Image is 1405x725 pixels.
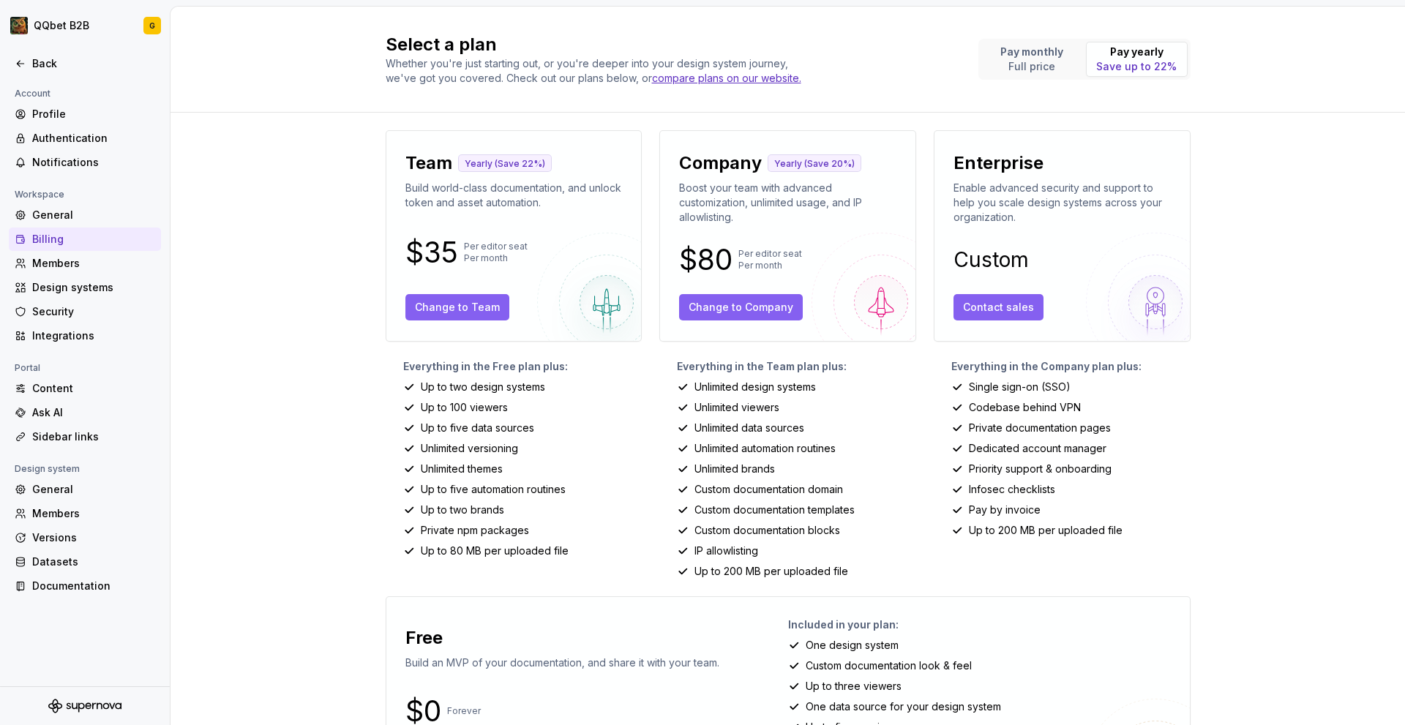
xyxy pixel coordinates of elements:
[9,85,56,102] div: Account
[9,151,161,174] a: Notifications
[32,482,155,497] div: General
[969,503,1041,517] p: Pay by invoice
[386,33,961,56] h2: Select a plan
[9,228,161,251] a: Billing
[953,151,1044,175] p: Enterprise
[32,155,155,170] div: Notifications
[652,71,801,86] a: compare plans on our website.
[405,151,452,175] p: Team
[953,294,1044,320] button: Contact sales
[806,699,1001,714] p: One data source for your design system
[806,658,972,673] p: Custom documentation look & feel
[9,502,161,525] a: Members
[9,460,86,478] div: Design system
[421,421,534,435] p: Up to five data sources
[32,555,155,569] div: Datasets
[969,462,1112,476] p: Priority support & onboarding
[9,359,46,377] div: Portal
[694,503,855,517] p: Custom documentation templates
[951,359,1191,374] p: Everything in the Company plan plus:
[788,617,1178,632] p: Included in your plan:
[9,186,70,203] div: Workspace
[32,381,155,396] div: Content
[9,377,161,400] a: Content
[969,441,1106,456] p: Dedicated account manager
[694,523,840,538] p: Custom documentation blocks
[806,679,902,694] p: Up to three viewers
[32,530,155,545] div: Versions
[32,131,155,146] div: Authentication
[421,441,518,456] p: Unlimited versioning
[32,107,155,121] div: Profile
[679,151,762,175] p: Company
[679,251,733,268] p: $80
[386,56,810,86] div: Whether you're just starting out, or you're deeper into your design system journey, we've got you...
[149,20,155,31] div: G
[32,280,155,295] div: Design systems
[9,203,161,227] a: General
[679,181,896,225] p: Boost your team with advanced customization, unlimited usage, and IP allowlisting.
[3,10,167,42] button: QQbet B2BG
[694,462,775,476] p: Unlimited brands
[421,482,566,497] p: Up to five automation routines
[9,425,161,448] a: Sidebar links
[10,17,28,34] img: 491028fe-7948-47f3-9fb2-82dab60b8b20.png
[694,482,843,497] p: Custom documentation domain
[405,626,443,650] p: Free
[9,300,161,323] a: Security
[969,400,1081,415] p: Codebase behind VPN
[969,380,1071,394] p: Single sign-on (SSO)
[9,276,161,299] a: Design systems
[981,42,1083,77] button: Pay monthlyFull price
[9,550,161,574] a: Datasets
[405,702,441,720] p: $0
[969,523,1123,538] p: Up to 200 MB per uploaded file
[403,359,642,374] p: Everything in the Free plan plus:
[738,248,802,271] p: Per editor seat Per month
[32,304,155,319] div: Security
[969,482,1055,497] p: Infosec checklists
[405,181,623,210] p: Build world-class documentation, and unlock token and asset automation.
[447,705,481,717] p: Forever
[969,421,1111,435] p: Private documentation pages
[689,300,793,315] span: Change to Company
[421,400,508,415] p: Up to 100 viewers
[1000,45,1063,59] p: Pay monthly
[963,300,1034,315] span: Contact sales
[9,52,161,75] a: Back
[694,441,836,456] p: Unlimited automation routines
[32,328,155,343] div: Integrations
[32,256,155,271] div: Members
[32,232,155,247] div: Billing
[1096,45,1177,59] p: Pay yearly
[32,56,155,71] div: Back
[405,244,458,261] p: $35
[421,544,569,558] p: Up to 80 MB per uploaded file
[9,102,161,126] a: Profile
[465,158,545,170] p: Yearly (Save 22%)
[421,503,504,517] p: Up to two brands
[9,526,161,549] a: Versions
[679,294,803,320] button: Change to Company
[806,638,899,653] p: One design system
[32,506,155,521] div: Members
[32,405,155,420] div: Ask AI
[405,294,509,320] button: Change to Team
[421,462,503,476] p: Unlimited themes
[421,380,545,394] p: Up to two design systems
[694,380,816,394] p: Unlimited design systems
[9,478,161,501] a: General
[32,208,155,222] div: General
[677,359,916,374] p: Everything in the Team plan plus:
[1086,42,1188,77] button: Pay yearlySave up to 22%
[694,421,804,435] p: Unlimited data sources
[953,251,1029,268] p: Custom
[415,300,500,315] span: Change to Team
[774,158,855,170] p: Yearly (Save 20%)
[9,324,161,348] a: Integrations
[32,579,155,593] div: Documentation
[694,544,758,558] p: IP allowlisting
[48,699,121,713] a: Supernova Logo
[34,18,89,33] div: QQbet B2B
